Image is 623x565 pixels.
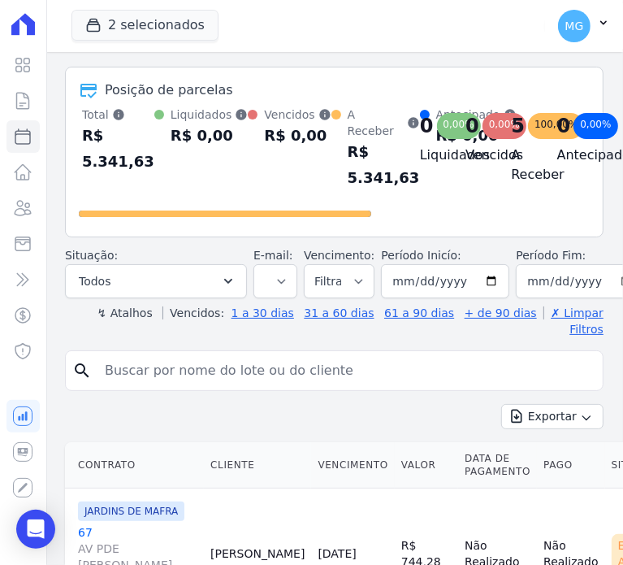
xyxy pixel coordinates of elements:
label: ↯ Atalhos [97,306,153,319]
label: Vencidos: [162,306,224,319]
label: Vencimento: [304,249,374,262]
i: search [72,361,92,380]
div: 0,00% [482,113,526,139]
div: Vencidos [264,106,331,123]
div: R$ 5.341,63 [348,139,420,191]
button: MG [545,3,623,49]
div: Liquidados [171,106,249,123]
button: 2 selecionados [71,10,218,41]
div: Posição de parcelas [105,80,233,100]
label: Período Inicío: [381,249,461,262]
div: 5 [511,113,525,139]
button: Exportar [501,404,604,429]
th: Pago [537,442,604,489]
div: 0 [420,113,434,139]
a: [DATE] [318,547,356,560]
div: 0,00% [573,113,617,139]
div: 0,00% [437,113,481,139]
h4: Antecipado [557,146,577,165]
a: 61 a 90 dias [384,306,454,319]
div: A Receber [348,106,420,139]
span: MG [565,20,584,32]
label: Situação: [65,249,118,262]
th: Valor [395,442,458,489]
a: ✗ Limpar Filtros [543,306,604,336]
div: R$ 0,00 [171,123,249,149]
div: R$ 0,00 [264,123,331,149]
span: JARDINS DE MAFRA [78,502,184,521]
span: Todos [79,272,110,291]
label: E-mail: [253,249,293,262]
th: Cliente [204,442,311,489]
div: Total [82,106,154,123]
h4: A Receber [511,146,530,185]
a: + de 90 dias [465,306,537,319]
h4: Vencidos [465,146,485,165]
th: Vencimento [311,442,394,489]
div: Open Intercom Messenger [16,510,55,549]
div: R$ 5.341,63 [82,123,154,175]
button: Todos [65,264,247,298]
a: 1 a 30 dias [231,306,294,319]
div: 100,00% [528,113,584,139]
th: Data de Pagamento [458,442,537,489]
th: Contrato [65,442,204,489]
h4: Liquidados [420,146,439,165]
input: Buscar por nome do lote ou do cliente [95,354,596,387]
div: 0 [557,113,571,139]
a: 31 a 60 dias [304,306,374,319]
div: 0 [465,113,479,139]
